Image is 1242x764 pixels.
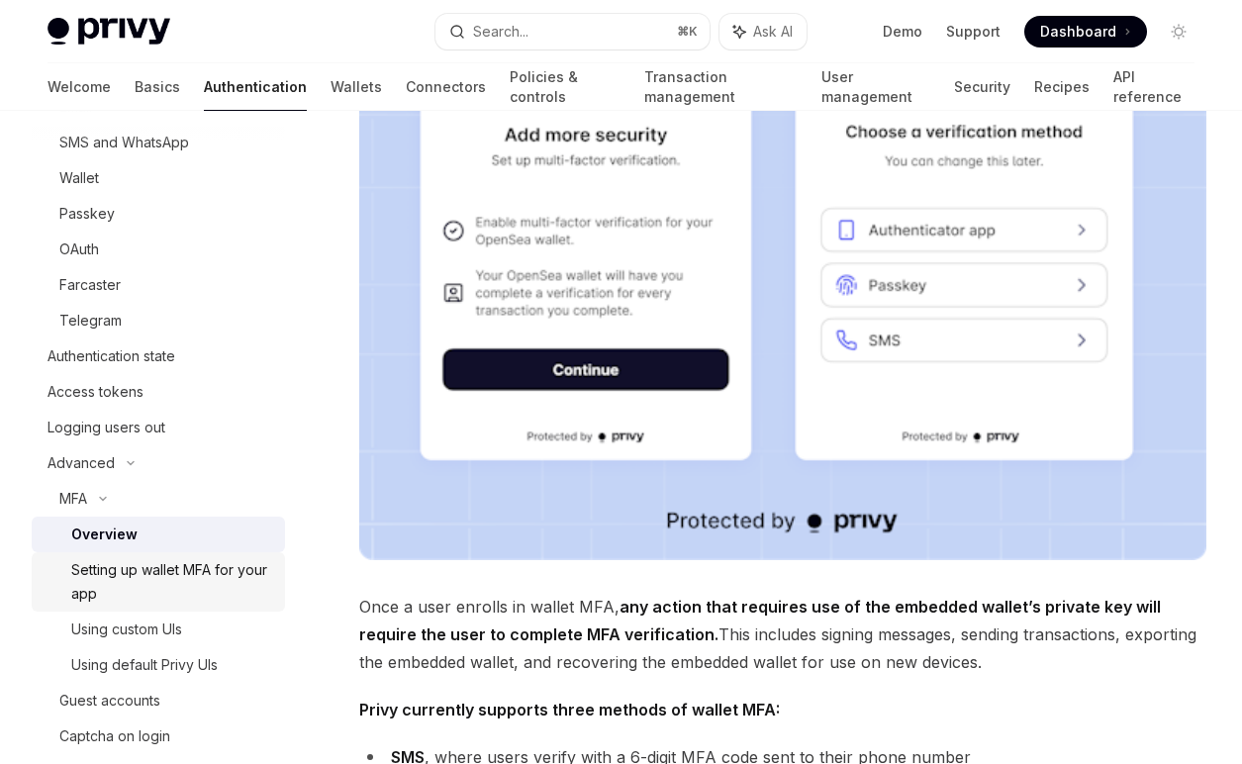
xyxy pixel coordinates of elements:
[59,273,121,297] div: Farcaster
[32,125,285,160] a: SMS and WhatsApp
[71,653,218,677] div: Using default Privy UIs
[32,374,285,410] a: Access tokens
[1163,16,1194,48] button: Toggle dark mode
[32,232,285,267] a: OAuth
[644,63,798,111] a: Transaction management
[48,416,165,439] div: Logging users out
[331,63,382,111] a: Wallets
[32,267,285,303] a: Farcaster
[32,718,285,754] a: Captcha on login
[59,309,122,333] div: Telegram
[48,18,170,46] img: light logo
[59,487,87,511] div: MFA
[48,451,115,475] div: Advanced
[32,647,285,683] a: Using default Privy UIs
[204,63,307,111] a: Authentication
[32,196,285,232] a: Passkey
[1024,16,1147,48] a: Dashboard
[359,700,780,719] strong: Privy currently supports three methods of wallet MFA:
[1040,22,1116,42] span: Dashboard
[32,552,285,612] a: Setting up wallet MFA for your app
[48,380,143,404] div: Access tokens
[32,160,285,196] a: Wallet
[1034,63,1090,111] a: Recipes
[59,238,99,261] div: OAuth
[435,14,711,49] button: Search...⌘K
[32,410,285,445] a: Logging users out
[59,166,99,190] div: Wallet
[32,683,285,718] a: Guest accounts
[71,558,273,606] div: Setting up wallet MFA for your app
[48,63,111,111] a: Welcome
[821,63,930,111] a: User management
[359,593,1206,676] span: Once a user enrolls in wallet MFA, This includes signing messages, sending transactions, exportin...
[32,303,285,338] a: Telegram
[59,724,170,748] div: Captcha on login
[32,338,285,374] a: Authentication state
[510,63,621,111] a: Policies & controls
[883,22,922,42] a: Demo
[59,689,160,713] div: Guest accounts
[135,63,180,111] a: Basics
[473,20,528,44] div: Search...
[59,131,189,154] div: SMS and WhatsApp
[1113,63,1194,111] a: API reference
[719,14,807,49] button: Ask AI
[71,523,138,546] div: Overview
[753,22,793,42] span: Ask AI
[48,344,175,368] div: Authentication state
[406,63,486,111] a: Connectors
[71,618,182,641] div: Using custom UIs
[359,597,1161,644] strong: any action that requires use of the embedded wallet’s private key will require the user to comple...
[946,22,1001,42] a: Support
[32,612,285,647] a: Using custom UIs
[59,202,115,226] div: Passkey
[32,517,285,552] a: Overview
[677,24,698,40] span: ⌘ K
[954,63,1010,111] a: Security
